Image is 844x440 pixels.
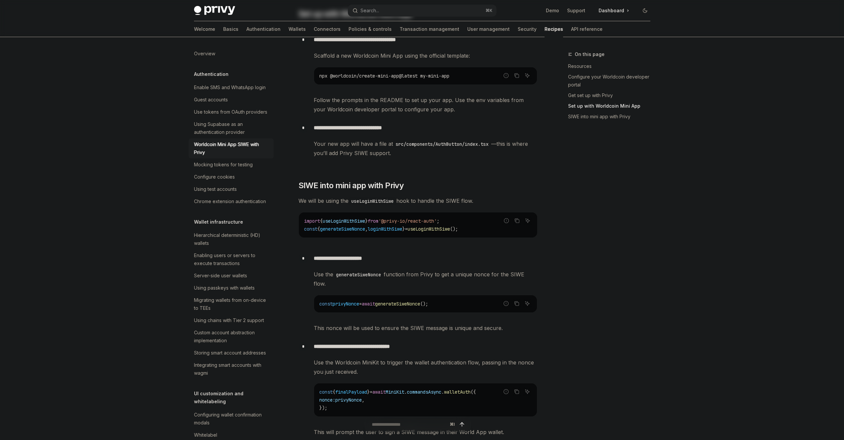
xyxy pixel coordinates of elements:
[362,397,364,403] span: ,
[518,21,537,37] a: Security
[568,72,656,90] a: Configure your Worldcoin developer portal
[368,218,378,224] span: from
[194,197,266,205] div: Chrome extension authentication
[194,431,217,439] div: Whitelabel
[189,314,274,326] a: Using chains with Tier 2 support
[194,96,228,104] div: Guest accounts
[319,397,335,403] span: nonce:
[194,349,266,357] div: Storing smart account addresses
[323,218,365,224] span: useLoginWithSiwe
[189,183,274,195] a: Using test accounts
[189,249,274,269] a: Enabling users or servers to execute transactions
[194,185,237,193] div: Using test accounts
[568,61,656,72] a: Resources
[444,389,471,395] span: walletAuth
[194,231,270,247] div: Hierarchical deterministic (HD) wallets
[189,94,274,106] a: Guest accounts
[365,218,368,224] span: }
[471,389,476,395] span: ({
[408,226,450,232] span: useLoginWithSiwe
[194,218,243,226] h5: Wallet infrastructure
[314,21,341,37] a: Connectors
[194,361,270,377] div: Integrating smart accounts with wagmi
[441,389,444,395] span: .
[314,139,537,158] span: Your new app will have a file at —this is where you’ll add Privy SIWE support.
[194,272,247,280] div: Server-side user wallets
[189,48,274,60] a: Overview
[298,180,404,191] span: SIWE into mini app with Privy
[367,389,370,395] span: }
[194,120,270,136] div: Using Supabase as an authentication provider
[194,161,253,169] div: Mocking tokens for testing
[189,294,274,314] a: Migrating wallets from on-device to TEEs
[246,21,281,37] a: Authentication
[194,50,215,58] div: Overview
[314,51,537,60] span: Scaffold a new Worldcoin Mini App using the official template:
[335,389,367,395] span: finalPayload
[546,7,559,14] a: Demo
[314,358,537,376] span: Use the Worldcoin MiniKit to trigger the wallet authentication flow, passing in the nonce you jus...
[314,95,537,114] span: Follow the prompts in the README to set up your app. Use the env variables from your Worldcoin de...
[378,218,437,224] span: '@privy-io/react-auth'
[502,387,510,396] button: Report incorrect code
[568,101,656,111] a: Set up with Worldcoin Mini App
[319,73,449,79] span: npx @worldcoin/create-mini-app@latest my-mini-app
[348,5,496,17] button: Open search
[319,301,333,307] span: const
[304,218,320,224] span: import
[502,216,511,225] button: Report incorrect code
[189,359,274,379] a: Integrating smart accounts with wagmi
[189,347,274,359] a: Storing smart account addresses
[359,301,362,307] span: =
[420,301,428,307] span: ();
[194,108,267,116] div: Use tokens from OAuth providers
[189,270,274,282] a: Server-side user wallets
[319,405,327,411] span: });
[189,106,274,118] a: Use tokens from OAuth providers
[375,301,420,307] span: generateSiweNonce
[189,118,274,138] a: Using Supabase as an authentication provider
[512,299,521,308] button: Copy the contents from the code block
[467,21,510,37] a: User management
[599,7,624,14] span: Dashboard
[194,329,270,345] div: Custom account abstraction implementation
[640,5,650,16] button: Toggle dark mode
[194,83,266,91] div: Enable SMS and WhatsApp login
[189,409,274,429] a: Configuring wallet confirmation modals
[333,271,384,278] code: generateSiweNonce
[194,21,215,37] a: Welcome
[349,21,392,37] a: Policies & controls
[194,284,255,292] div: Using passkeys with wallets
[317,226,320,232] span: {
[407,389,441,395] span: commandsAsync
[545,21,563,37] a: Recipes
[298,196,538,205] span: We will be using the hook to handle the SIWE flow.
[189,159,274,171] a: Mocking tokens for testing
[486,8,492,13] span: ⌘ K
[405,226,408,232] span: =
[368,226,402,232] span: loginWithSiwe
[362,301,375,307] span: await
[402,226,405,232] span: }
[194,6,235,15] img: dark logo
[523,387,532,396] button: Ask AI
[194,140,270,156] div: Worldcoin Mini App SIWE with Privy
[404,389,407,395] span: .
[314,270,537,288] span: Use the function from Privy to get a unique nonce for the SIWE flow.
[575,50,605,58] span: On this page
[319,389,333,395] span: const
[320,226,365,232] span: generateSiweNonce
[437,218,439,224] span: ;
[194,411,270,427] div: Configuring wallet confirmation modals
[571,21,603,37] a: API reference
[523,216,532,225] button: Ask AI
[502,71,510,80] button: Report incorrect code
[189,282,274,294] a: Using passkeys with wallets
[349,197,396,205] code: useLoginWithSiwe
[189,229,274,249] a: Hierarchical deterministic (HD) wallets
[314,323,537,333] span: This nonce will be used to ensure the SIWE message is unique and secure.
[372,417,447,432] input: Ask a question...
[189,327,274,347] a: Custom account abstraction implementation
[194,70,228,78] h5: Authentication
[194,390,274,406] h5: UI customization and whitelabeling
